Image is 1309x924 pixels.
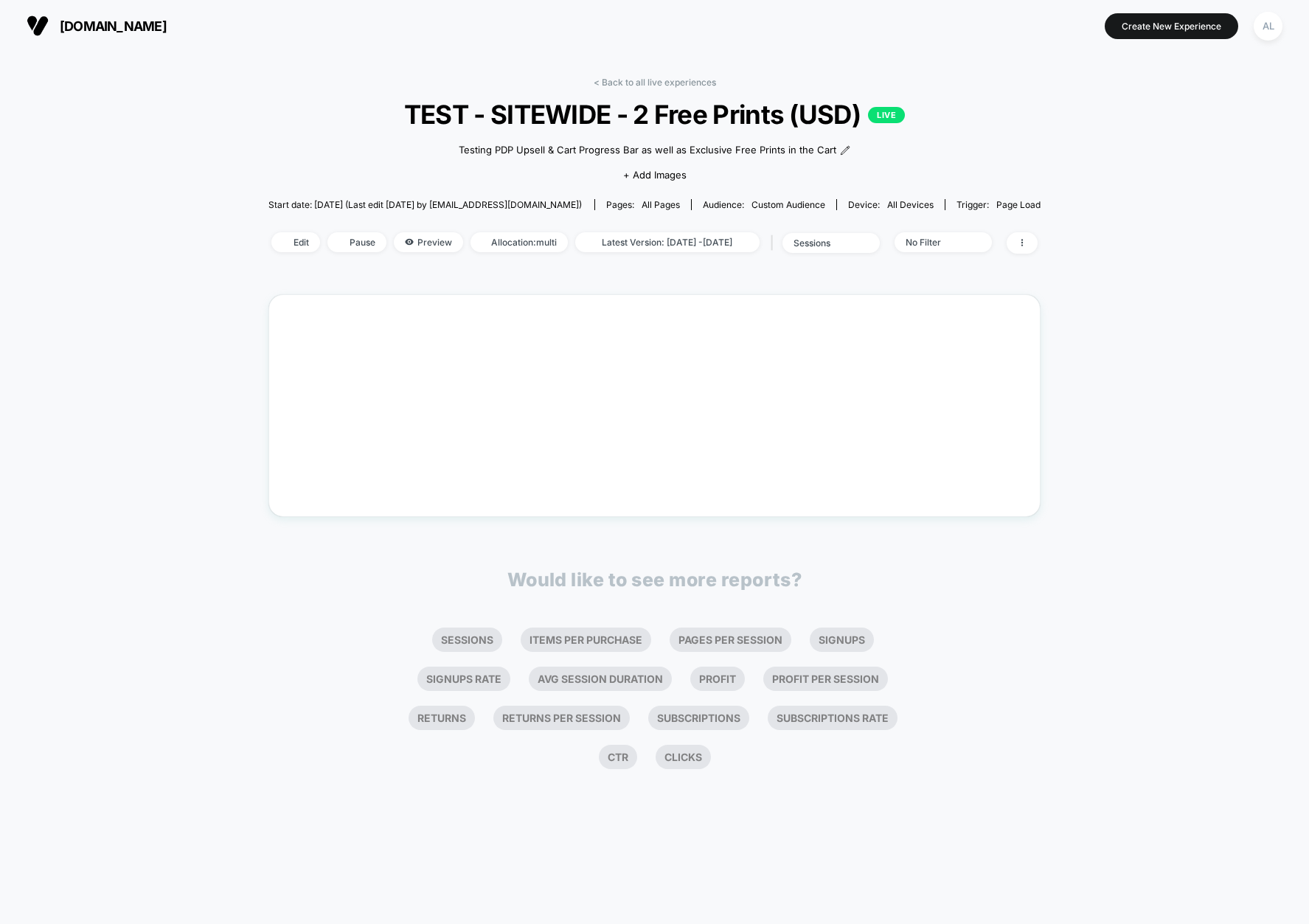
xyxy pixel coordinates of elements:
[996,199,1041,210] span: Page Load
[794,237,853,249] div: sessions
[906,237,965,248] div: No Filter
[599,745,637,769] li: Ctr
[656,745,711,769] li: Clicks
[432,628,502,652] li: Sessions
[471,232,568,252] span: Allocation: multi
[887,199,934,210] span: all devices
[521,628,651,652] li: Items Per Purchase
[268,199,582,210] span: Start date: [DATE] (Last edit [DATE] by [EMAIL_ADDRESS][DOMAIN_NAME])
[493,706,630,730] li: Returns Per Session
[642,199,680,210] span: all pages
[1105,13,1238,39] button: Create New Experience
[307,99,1002,130] span: TEST - SITEWIDE - 2 Free Prints (USD)
[271,232,320,252] span: Edit
[529,667,672,691] li: Avg Session Duration
[22,14,171,38] button: [DOMAIN_NAME]
[409,706,475,730] li: Returns
[648,706,749,730] li: Subscriptions
[606,199,680,210] div: Pages:
[751,199,825,210] span: Custom Audience
[956,199,1041,210] div: Trigger:
[60,18,167,34] span: [DOMAIN_NAME]
[623,169,687,181] span: + Add Images
[1254,12,1282,41] div: AL
[27,15,49,37] img: Visually logo
[810,628,874,652] li: Signups
[690,667,745,691] li: Profit
[507,569,802,591] p: Would like to see more reports?
[459,143,836,158] span: Testing PDP Upsell & Cart Progress Bar as well as Exclusive Free Prints in the Cart
[868,107,905,123] p: LIVE
[575,232,760,252] span: Latest Version: [DATE] - [DATE]
[594,77,716,88] a: < Back to all live experiences
[670,628,791,652] li: Pages Per Session
[394,232,463,252] span: Preview
[768,706,897,730] li: Subscriptions Rate
[703,199,825,210] div: Audience:
[767,232,782,254] span: |
[763,667,888,691] li: Profit Per Session
[417,667,510,691] li: Signups Rate
[836,199,945,210] span: Device:
[327,232,386,252] span: Pause
[1249,11,1287,41] button: AL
